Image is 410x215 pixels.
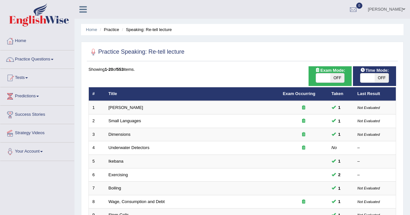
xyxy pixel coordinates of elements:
[336,118,343,124] span: You can still take this question
[89,168,105,182] td: 6
[120,27,172,33] li: Speaking: Re-tell lecture
[89,101,105,114] td: 1
[309,66,352,86] div: Show exams occurring in exams
[109,132,131,137] a: Dimensions
[109,159,123,164] a: Ikebana
[283,105,324,111] div: Exam occurring question
[283,118,324,124] div: Exam occurring question
[283,91,315,96] a: Exam Occurring
[357,119,380,123] small: Not Evaluated
[357,186,380,190] small: Not Evaluated
[336,131,343,138] span: You can still take this question
[283,145,324,151] div: Exam occurring question
[358,67,392,74] span: Time Mode:
[117,67,124,72] b: 553
[0,87,74,103] a: Predictions
[109,186,121,190] a: Boiling
[89,195,105,209] td: 8
[283,199,324,205] div: Exam occurring question
[354,87,396,101] th: Last Result
[89,114,105,128] td: 2
[336,198,343,205] span: You can still take this question
[332,145,337,150] em: No
[105,87,279,101] th: Title
[336,185,343,192] span: You can still take this question
[336,171,343,178] span: You can still take this question
[88,66,396,72] div: Showing of items.
[357,172,392,178] div: –
[357,106,380,110] small: Not Evaluated
[0,50,74,67] a: Practice Questions
[0,69,74,85] a: Tests
[0,143,74,159] a: Your Account
[98,27,119,33] li: Practice
[109,118,141,123] a: Small Languages
[357,145,392,151] div: –
[109,105,143,110] a: [PERSON_NAME]
[328,87,354,101] th: Taken
[357,158,392,165] div: –
[0,124,74,140] a: Strategy Videos
[109,172,128,177] a: Exercising
[88,47,184,57] h2: Practice Speaking: Re-tell lecture
[0,106,74,122] a: Success Stories
[89,87,105,101] th: #
[0,32,74,48] a: Home
[109,145,149,150] a: Underwater Detectors
[109,199,165,204] a: Wage, Consumption and Debt
[89,155,105,168] td: 5
[357,133,380,136] small: Not Evaluated
[356,3,363,9] span: 0
[89,141,105,155] td: 4
[336,158,343,165] span: You can still take this question
[336,104,343,111] span: You can still take this question
[283,132,324,138] div: Exam occurring question
[105,67,113,72] b: 1-20
[375,73,389,82] span: OFF
[357,200,380,204] small: Not Evaluated
[89,128,105,141] td: 3
[330,73,345,82] span: OFF
[313,67,348,74] span: Exam Mode:
[89,182,105,195] td: 7
[86,27,97,32] a: Home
